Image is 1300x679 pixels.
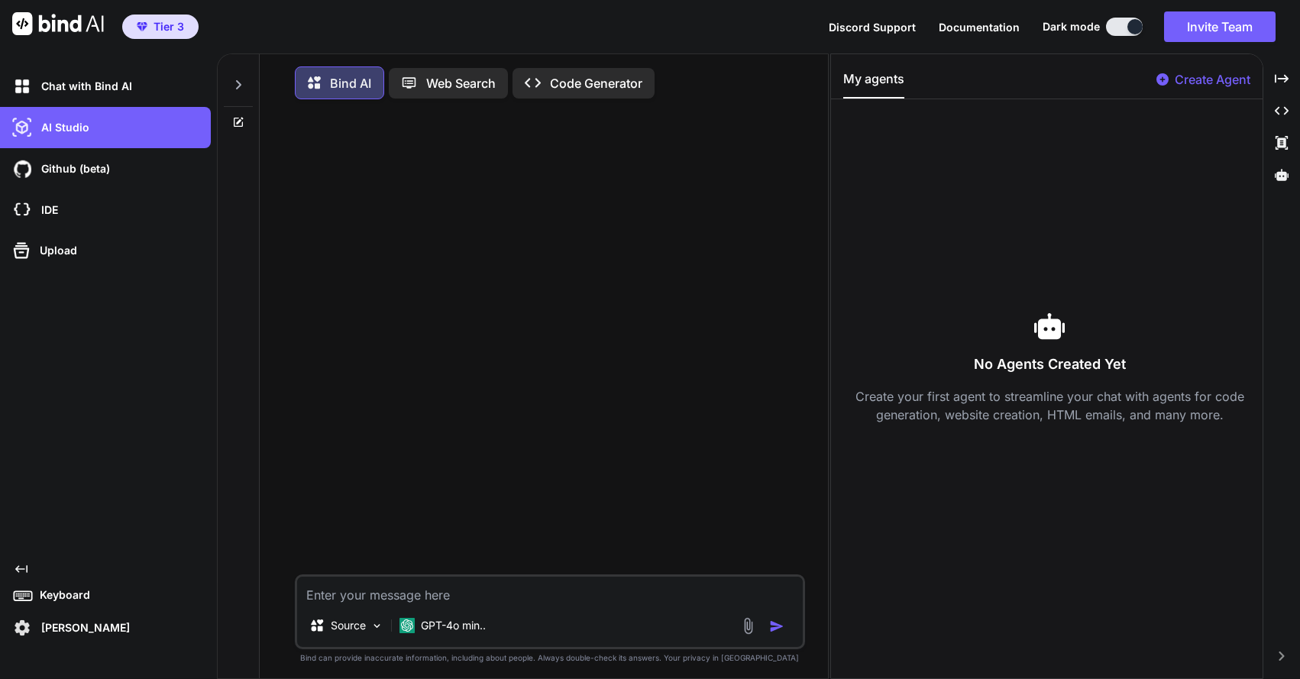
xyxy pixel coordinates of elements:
p: GPT-4o min.. [421,618,486,633]
img: cloudideIcon [9,197,35,223]
button: Invite Team [1164,11,1276,42]
p: [PERSON_NAME] [35,620,130,635]
img: settings [9,615,35,641]
p: Chat with Bind AI [35,79,132,94]
p: AI Studio [35,120,89,135]
p: IDE [35,202,58,218]
p: Create your first agent to streamline your chat with agents for code generation, website creation... [843,387,1256,424]
span: Discord Support [829,21,916,34]
h3: No Agents Created Yet [843,354,1256,375]
p: Keyboard [34,587,90,603]
span: Tier 3 [154,19,184,34]
button: Documentation [939,19,1020,35]
span: Dark mode [1043,19,1100,34]
p: Bind can provide inaccurate information, including about people. Always double-check its answers.... [295,652,805,664]
p: Code Generator [550,74,642,92]
p: Source [331,618,366,633]
button: My agents [843,70,904,99]
img: attachment [739,617,757,635]
button: Discord Support [829,19,916,35]
img: GPT-4o mini [399,618,415,633]
img: premium [137,22,147,31]
p: Upload [34,243,77,258]
span: Documentation [939,21,1020,34]
img: darkAi-studio [9,115,35,141]
p: Github (beta) [35,161,110,176]
img: Pick Models [370,619,383,632]
p: Web Search [426,74,496,92]
p: Bind AI [330,74,371,92]
img: Bind AI [12,12,104,35]
img: githubDark [9,156,35,182]
img: icon [769,619,784,634]
p: Create Agent [1175,70,1250,89]
button: premiumTier 3 [122,15,199,39]
img: darkChat [9,73,35,99]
